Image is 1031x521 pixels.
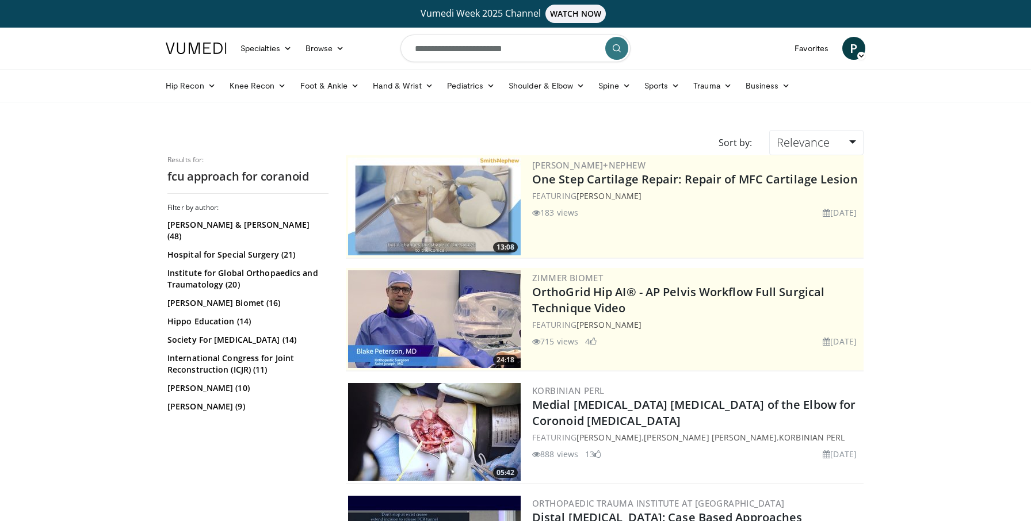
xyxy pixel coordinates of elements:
img: 3bdbf933-769d-4025-a0b0-14e0145b0950.300x170_q85_crop-smart_upscale.jpg [348,383,521,481]
a: Korbinian Perl [532,385,605,396]
a: OrthoGrid Hip AI® - AP Pelvis Workflow Full Surgical Technique Video [532,284,824,316]
li: 13 [585,448,601,460]
a: Hospital for Special Surgery (21) [167,249,326,260]
a: Browse [299,37,352,60]
a: 24:18 [348,270,521,368]
a: Spine [591,74,637,97]
p: Results for: [167,155,329,164]
a: Relevance [769,130,864,155]
a: Hand & Wrist [366,74,440,97]
a: 13:08 [348,158,521,255]
a: Business [739,74,797,97]
a: [PERSON_NAME] (9) [167,401,326,412]
a: Institute for Global Orthopaedics and Traumatology (20) [167,267,326,290]
a: Pediatrics [440,74,502,97]
div: FEATURING , , [532,431,861,443]
a: Favorites [788,37,835,60]
div: FEATURING [532,319,861,331]
span: 05:42 [493,468,518,478]
a: [PERSON_NAME]+Nephew [532,159,646,171]
a: Hip Recon [159,74,223,97]
a: Medial [MEDICAL_DATA] [MEDICAL_DATA] of the Elbow for Coronoid [MEDICAL_DATA] [532,397,856,428]
a: [PERSON_NAME] & [PERSON_NAME] (48) [167,219,326,242]
a: P [842,37,865,60]
a: Vumedi Week 2025 ChannelWATCH NOW [167,5,864,23]
li: 888 views [532,448,578,460]
div: FEATURING [532,190,861,202]
li: [DATE] [823,206,857,219]
input: Search topics, interventions [400,35,631,62]
li: 183 views [532,206,578,219]
span: WATCH NOW [545,5,606,23]
span: 24:18 [493,355,518,365]
h3: Filter by author: [167,203,329,212]
img: c80c1d29-5d08-4b57-b833-2b3295cd5297.300x170_q85_crop-smart_upscale.jpg [348,270,521,368]
li: [DATE] [823,335,857,347]
li: 4 [585,335,597,347]
a: Trauma [686,74,739,97]
a: International Congress for Joint Reconstruction (ICJR) (11) [167,353,326,376]
a: Korbinian Perl [779,432,845,443]
a: [PERSON_NAME] [576,190,641,201]
div: Sort by: [710,130,761,155]
a: [PERSON_NAME] (10) [167,382,326,394]
a: Knee Recon [223,74,293,97]
a: Orthopaedic Trauma Institute at [GEOGRAPHIC_DATA] [532,497,785,509]
a: [PERSON_NAME] [PERSON_NAME] [644,432,777,443]
img: VuMedi Logo [166,43,227,54]
a: [PERSON_NAME] Biomet (16) [167,297,326,309]
a: [PERSON_NAME] [576,432,641,443]
a: Foot & Ankle [293,74,366,97]
a: Society For [MEDICAL_DATA] (14) [167,334,326,346]
span: Relevance [777,135,830,150]
img: 304fd00c-f6f9-4ade-ab23-6f82ed6288c9.300x170_q85_crop-smart_upscale.jpg [348,158,521,255]
a: Sports [637,74,687,97]
a: 05:42 [348,383,521,481]
h2: fcu approach for coranoid [167,169,329,184]
a: One Step Cartilage Repair: Repair of MFC Cartilage Lesion [532,171,858,187]
a: [PERSON_NAME] [576,319,641,330]
li: [DATE] [823,448,857,460]
a: Specialties [234,37,299,60]
a: Zimmer Biomet [532,272,603,284]
span: 13:08 [493,242,518,252]
a: Shoulder & Elbow [502,74,591,97]
li: 715 views [532,335,578,347]
a: Hippo Education (14) [167,316,326,327]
